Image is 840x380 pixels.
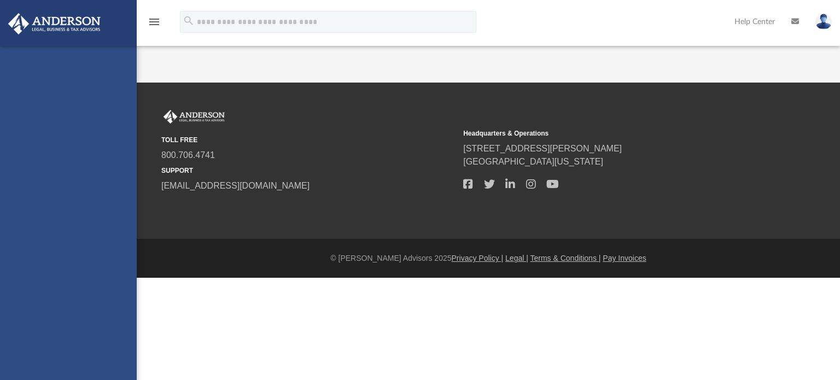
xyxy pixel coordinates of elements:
div: © [PERSON_NAME] Advisors 2025 [137,253,840,264]
a: 800.706.4741 [161,150,215,160]
a: Pay Invoices [603,254,646,262]
a: menu [148,21,161,28]
a: Privacy Policy | [452,254,504,262]
img: Anderson Advisors Platinum Portal [5,13,104,34]
small: Headquarters & Operations [463,128,757,138]
i: search [183,15,195,27]
img: Anderson Advisors Platinum Portal [161,110,227,124]
i: menu [148,15,161,28]
a: Terms & Conditions | [530,254,601,262]
img: User Pic [815,14,832,30]
small: SUPPORT [161,166,456,176]
small: TOLL FREE [161,135,456,145]
a: [EMAIL_ADDRESS][DOMAIN_NAME] [161,181,310,190]
a: Legal | [505,254,528,262]
a: [GEOGRAPHIC_DATA][US_STATE] [463,157,603,166]
a: [STREET_ADDRESS][PERSON_NAME] [463,144,622,153]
